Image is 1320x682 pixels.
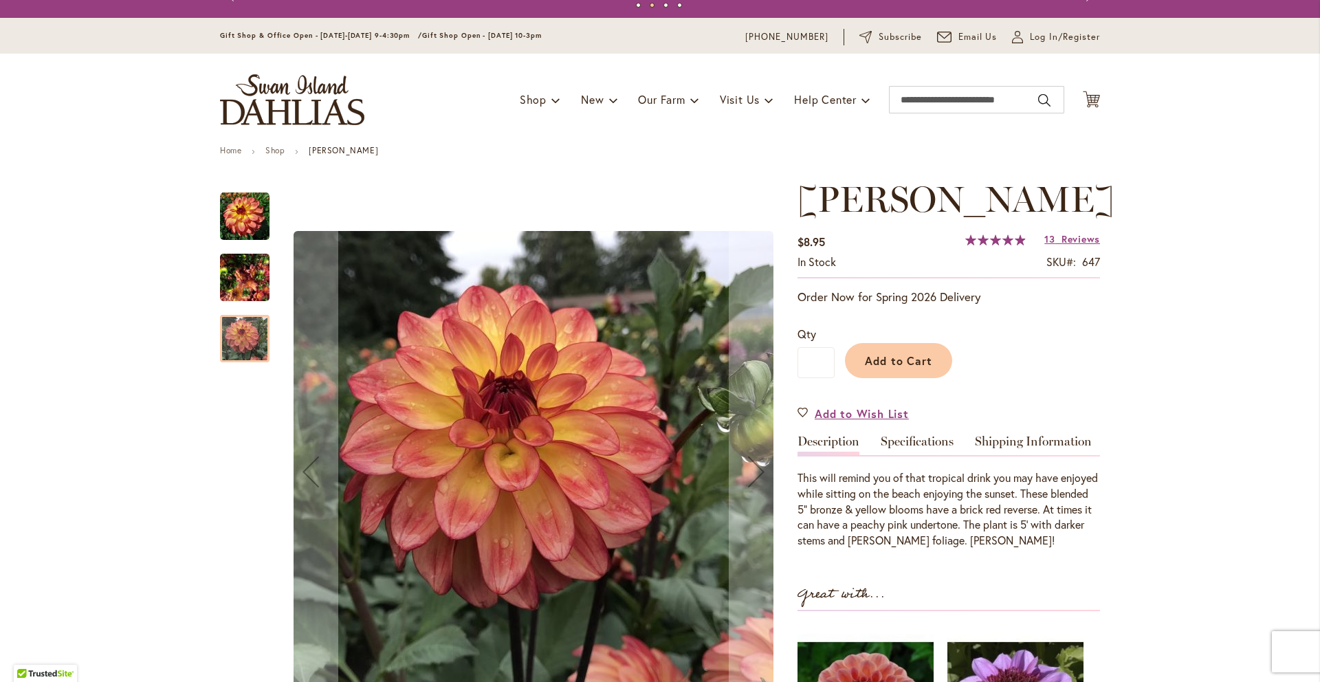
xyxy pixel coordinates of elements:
[797,289,1100,305] p: Order Now for Spring 2026 Delivery
[1012,30,1100,44] a: Log In/Register
[797,254,836,270] div: Availability
[797,435,859,455] a: Description
[975,435,1092,455] a: Shipping Information
[1082,254,1100,270] div: 647
[797,470,1100,549] div: This will remind you of that tropical drink you may have enjoyed while sitting on the beach enjoy...
[638,92,685,107] span: Our Farm
[845,343,952,378] button: Add to Cart
[1030,30,1100,44] span: Log In/Register
[720,92,760,107] span: Visit Us
[520,92,547,107] span: Shop
[745,30,828,44] a: [PHONE_NUMBER]
[1046,254,1076,269] strong: SKU
[797,177,1114,221] span: [PERSON_NAME]
[937,30,998,44] a: Email Us
[422,31,542,40] span: Gift Shop Open - [DATE] 10-3pm
[1061,232,1100,245] span: Reviews
[865,353,933,368] span: Add to Cart
[220,301,269,362] div: MAI TAI
[797,435,1100,549] div: Detailed Product Info
[881,435,954,455] a: Specifications
[958,30,998,44] span: Email Us
[581,92,604,107] span: New
[797,583,885,606] strong: Great with...
[797,234,825,249] span: $8.95
[797,254,836,269] span: In stock
[677,3,682,8] button: 4 of 4
[265,145,285,155] a: Shop
[220,179,283,240] div: MAI TAI
[1044,232,1055,245] span: 13
[636,3,641,8] button: 1 of 4
[309,145,378,155] strong: [PERSON_NAME]
[1044,232,1100,245] a: 13 Reviews
[220,240,283,301] div: MAI TAI
[663,3,668,8] button: 3 of 4
[815,406,909,421] span: Add to Wish List
[794,92,857,107] span: Help Center
[965,234,1026,245] div: 98%
[220,192,269,241] img: MAI TAI
[220,74,364,125] a: store logo
[859,30,922,44] a: Subscribe
[879,30,922,44] span: Subscribe
[10,633,49,672] iframe: Launch Accessibility Center
[220,145,241,155] a: Home
[220,31,422,40] span: Gift Shop & Office Open - [DATE]-[DATE] 9-4:30pm /
[797,327,816,341] span: Qty
[220,245,269,311] img: MAI TAI
[797,406,909,421] a: Add to Wish List
[650,3,654,8] button: 2 of 4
